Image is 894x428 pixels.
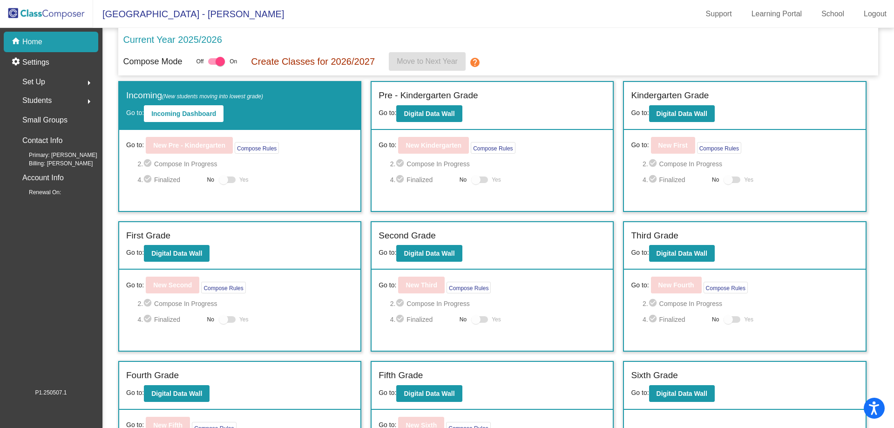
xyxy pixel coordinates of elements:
span: Yes [492,314,501,325]
mat-icon: check_circle [143,174,154,185]
mat-icon: check_circle [648,174,659,185]
button: Compose Rules [471,142,515,154]
span: 2. Compose In Progress [390,298,606,309]
p: Home [22,36,42,48]
span: Go to: [379,389,396,396]
button: New Pre - Kindergarten [146,137,233,154]
mat-icon: check_circle [143,298,154,309]
button: Move to Next Year [389,52,466,71]
p: Current Year 2025/2026 [123,33,222,47]
label: Incoming [126,89,263,102]
mat-icon: check_circle [395,314,406,325]
b: New Kindergarten [406,142,461,149]
span: Yes [239,314,249,325]
span: Go to: [631,389,649,396]
span: Go to: [379,249,396,256]
b: New Pre - Kindergarten [153,142,225,149]
button: Compose Rules [235,142,279,154]
p: Settings [22,57,49,68]
span: Go to: [631,109,649,116]
mat-icon: arrow_right [83,96,95,107]
mat-icon: check_circle [648,158,659,170]
b: Digital Data Wall [404,390,454,397]
span: Go to: [631,280,649,290]
mat-icon: check_circle [648,298,659,309]
span: No [460,176,467,184]
b: Digital Data Wall [151,250,202,257]
mat-icon: check_circle [143,158,154,170]
span: Go to: [379,109,396,116]
label: Second Grade [379,229,436,243]
span: Go to: [631,140,649,150]
span: 4. Finalized [137,174,202,185]
span: Renewal On: [14,188,61,197]
label: Fifth Grade [379,369,423,382]
span: (New students moving into lowest grade) [162,93,263,100]
span: Set Up [22,75,45,88]
span: Go to: [126,389,144,396]
span: Go to: [126,140,144,150]
span: 4. Finalized [137,314,202,325]
mat-icon: check_circle [648,314,659,325]
b: Digital Data Wall [657,110,707,117]
span: 4. Finalized [643,314,707,325]
span: On [230,57,237,66]
span: Move to Next Year [397,57,458,65]
button: Digital Data Wall [144,245,210,262]
mat-icon: check_circle [395,174,406,185]
button: New Second [146,277,199,293]
button: New Third [398,277,445,293]
span: Primary: [PERSON_NAME] [14,151,97,159]
p: Create Classes for 2026/2027 [251,54,375,68]
button: Digital Data Wall [396,105,462,122]
button: New Kindergarten [398,137,469,154]
label: Fourth Grade [126,369,179,382]
mat-icon: settings [11,57,22,68]
span: No [207,176,214,184]
span: 2. Compose In Progress [137,298,353,309]
span: Go to: [126,280,144,290]
label: Pre - Kindergarten Grade [379,89,478,102]
span: Go to: [126,249,144,256]
button: Incoming Dashboard [144,105,223,122]
span: No [460,315,467,324]
span: Yes [744,174,753,185]
span: Go to: [126,109,144,116]
mat-icon: check_circle [143,314,154,325]
span: Go to: [379,280,396,290]
span: 4. Finalized [643,174,707,185]
button: Digital Data Wall [649,105,715,122]
button: New First [651,137,695,154]
button: Digital Data Wall [144,385,210,402]
a: School [814,7,852,21]
label: Kindergarten Grade [631,89,709,102]
mat-icon: help [469,57,481,68]
mat-icon: check_circle [395,298,406,309]
mat-icon: arrow_right [83,77,95,88]
b: Digital Data Wall [151,390,202,397]
span: Students [22,94,52,107]
span: 4. Finalized [390,314,455,325]
span: [GEOGRAPHIC_DATA] - [PERSON_NAME] [93,7,284,21]
span: Yes [492,174,501,185]
b: New First [658,142,688,149]
p: Account Info [22,171,64,184]
span: No [712,315,719,324]
p: Compose Mode [123,55,182,68]
p: Small Groups [22,114,68,127]
b: Incoming Dashboard [151,110,216,117]
button: Digital Data Wall [649,385,715,402]
button: Compose Rules [201,282,245,293]
button: Digital Data Wall [396,385,462,402]
a: Support [698,7,739,21]
button: Digital Data Wall [649,245,715,262]
span: 2. Compose In Progress [643,298,859,309]
span: Off [196,57,203,66]
span: Billing: [PERSON_NAME] [14,159,93,168]
mat-icon: home [11,36,22,48]
span: Go to: [379,140,396,150]
span: Yes [744,314,753,325]
a: Learning Portal [744,7,810,21]
b: Digital Data Wall [657,390,707,397]
p: Contact Info [22,134,62,147]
